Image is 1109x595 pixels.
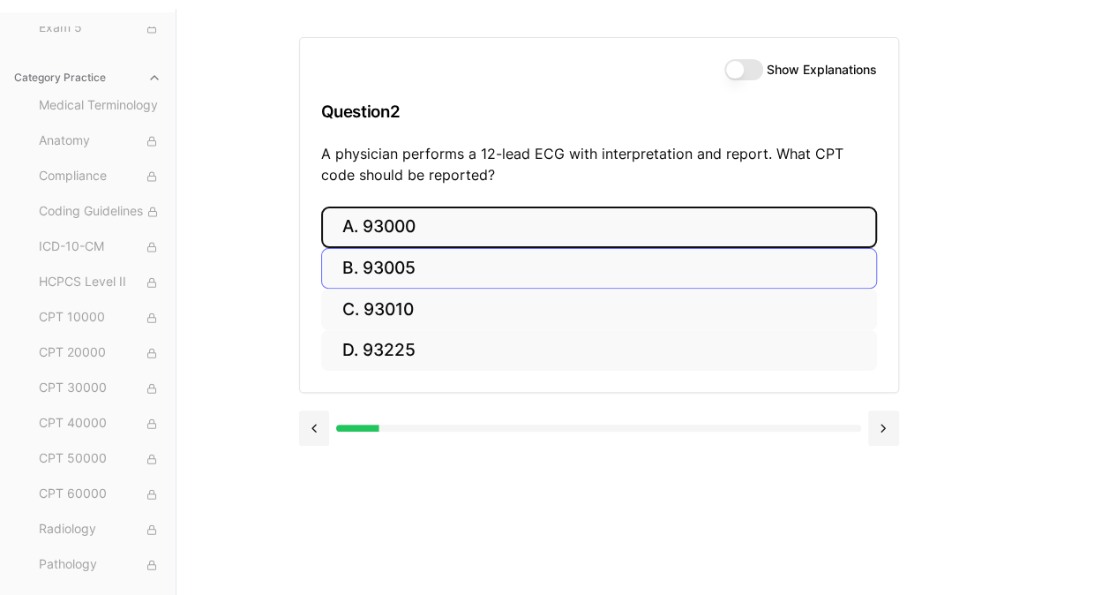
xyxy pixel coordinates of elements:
[39,520,161,539] span: Radiology
[32,516,169,544] button: Radiology
[32,162,169,191] button: Compliance
[39,237,161,257] span: ICD-10-CM
[321,207,877,248] button: A. 93000
[39,414,161,433] span: CPT 40000
[39,343,161,363] span: CPT 20000
[32,92,169,120] button: Medical Terminology
[32,304,169,332] button: CPT 10000
[32,551,169,579] button: Pathology
[32,480,169,508] button: CPT 60000
[321,289,877,330] button: C. 93010
[32,198,169,226] button: Coding Guidelines
[32,410,169,438] button: CPT 40000
[321,86,877,138] h3: Question 2
[32,14,169,42] button: Exam 5
[39,449,161,469] span: CPT 50000
[39,308,161,328] span: CPT 10000
[39,555,161,575] span: Pathology
[321,143,877,185] p: A physician performs a 12-lead ECG with interpretation and report. What CPT code should be reported?
[32,268,169,297] button: HCPCS Level II
[39,167,161,186] span: Compliance
[32,127,169,155] button: Anatomy
[39,273,161,292] span: HCPCS Level II
[32,374,169,403] button: CPT 30000
[39,132,161,151] span: Anatomy
[32,445,169,473] button: CPT 50000
[39,202,161,222] span: Coding Guidelines
[321,248,877,290] button: B. 93005
[39,96,161,116] span: Medical Terminology
[767,64,877,76] label: Show Explanations
[32,233,169,261] button: ICD-10-CM
[39,379,161,398] span: CPT 30000
[32,339,169,367] button: CPT 20000
[321,330,877,372] button: D. 93225
[39,485,161,504] span: CPT 60000
[7,64,169,92] button: Category Practice
[39,19,161,38] span: Exam 5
